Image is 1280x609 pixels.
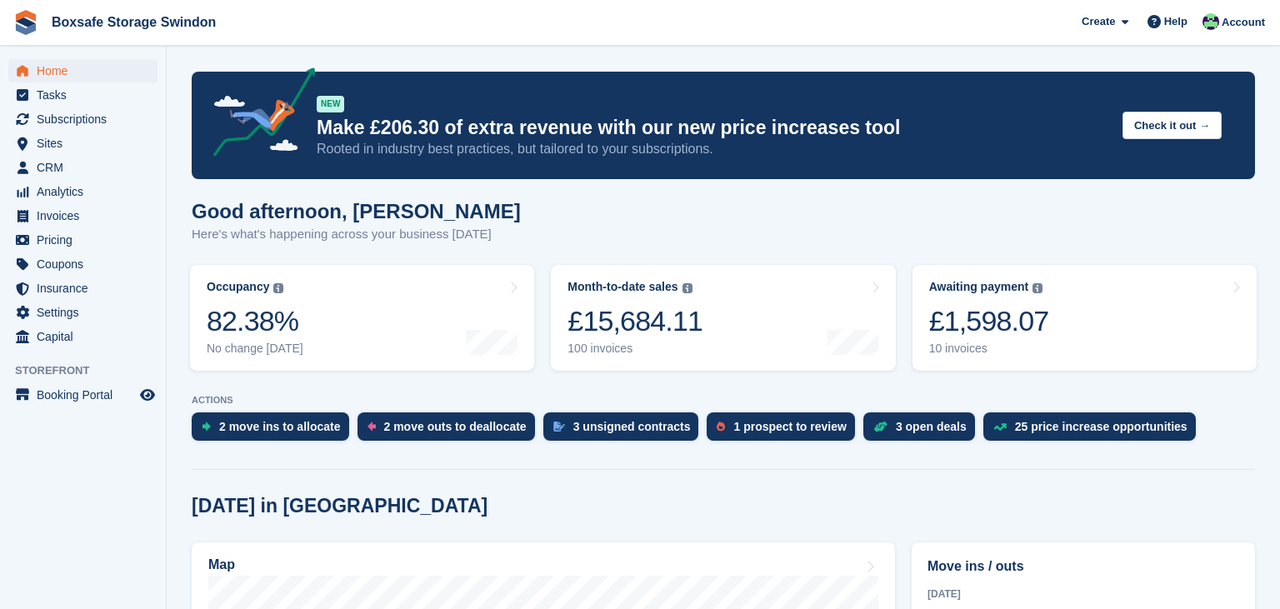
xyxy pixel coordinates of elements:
a: 3 open deals [863,412,983,449]
h1: Good afternoon, [PERSON_NAME] [192,200,521,222]
a: Awaiting payment £1,598.07 10 invoices [912,265,1257,371]
span: Storefront [15,362,166,379]
a: menu [8,107,157,131]
div: Awaiting payment [929,280,1029,294]
a: menu [8,383,157,407]
img: price-adjustments-announcement-icon-8257ccfd72463d97f412b2fc003d46551f7dbcb40ab6d574587a9cd5c0d94... [199,67,316,162]
span: Help [1164,13,1187,30]
a: 2 move outs to deallocate [357,412,543,449]
span: Capital [37,325,137,348]
img: Kim Virabi [1202,13,1219,30]
a: menu [8,132,157,155]
span: Sites [37,132,137,155]
span: Subscriptions [37,107,137,131]
div: 1 prospect to review [733,420,846,433]
p: Rooted in industry best practices, but tailored to your subscriptions. [317,140,1109,158]
a: 1 prospect to review [707,412,862,449]
a: menu [8,156,157,179]
img: move_outs_to_deallocate_icon-f764333ba52eb49d3ac5e1228854f67142a1ed5810a6f6cc68b1a99e826820c5.svg [367,422,376,432]
div: 2 move outs to deallocate [384,420,527,433]
p: Here's what's happening across your business [DATE] [192,225,521,244]
div: £15,684.11 [567,304,702,338]
span: Invoices [37,204,137,227]
a: menu [8,204,157,227]
a: 3 unsigned contracts [543,412,707,449]
div: [DATE] [927,587,1239,602]
img: stora-icon-8386f47178a22dfd0bd8f6a31ec36ba5ce8667c1dd55bd0f319d3a0aa187defe.svg [13,10,38,35]
a: Boxsafe Storage Swindon [45,8,222,36]
img: prospect-51fa495bee0391a8d652442698ab0144808aea92771e9ea1ae160a38d050c398.svg [717,422,725,432]
div: No change [DATE] [207,342,303,356]
a: menu [8,180,157,203]
img: icon-info-grey-7440780725fd019a000dd9b08b2336e03edf1995a4989e88bcd33f0948082b44.svg [682,283,692,293]
h2: Move ins / outs [927,557,1239,577]
a: Preview store [137,385,157,405]
div: 2 move ins to allocate [219,420,341,433]
span: Tasks [37,83,137,107]
a: menu [8,301,157,324]
span: Settings [37,301,137,324]
img: move_ins_to_allocate_icon-fdf77a2bb77ea45bf5b3d319d69a93e2d87916cf1d5bf7949dd705db3b84f3ca.svg [202,422,211,432]
span: Coupons [37,252,137,276]
a: 25 price increase opportunities [983,412,1204,449]
span: Home [37,59,137,82]
span: Analytics [37,180,137,203]
div: 10 invoices [929,342,1049,356]
h2: [DATE] in [GEOGRAPHIC_DATA] [192,495,487,517]
div: £1,598.07 [929,304,1049,338]
p: ACTIONS [192,395,1255,406]
img: icon-info-grey-7440780725fd019a000dd9b08b2336e03edf1995a4989e88bcd33f0948082b44.svg [273,283,283,293]
a: menu [8,277,157,300]
div: NEW [317,96,344,112]
span: Account [1222,14,1265,31]
img: price_increase_opportunities-93ffe204e8149a01c8c9dc8f82e8f89637d9d84a8eef4429ea346261dce0b2c0.svg [993,423,1007,431]
div: 3 unsigned contracts [573,420,691,433]
a: Month-to-date sales £15,684.11 100 invoices [551,265,895,371]
div: 100 invoices [567,342,702,356]
span: Create [1082,13,1115,30]
p: Make £206.30 of extra revenue with our new price increases tool [317,116,1109,140]
span: Pricing [37,228,137,252]
button: Check it out → [1122,112,1222,139]
a: menu [8,228,157,252]
img: contract_signature_icon-13c848040528278c33f63329250d36e43548de30e8caae1d1a13099fd9432cc5.svg [553,422,565,432]
span: Booking Portal [37,383,137,407]
div: Month-to-date sales [567,280,677,294]
a: 2 move ins to allocate [192,412,357,449]
div: 82.38% [207,304,303,338]
img: deal-1b604bf984904fb50ccaf53a9ad4b4a5d6e5aea283cecdc64d6e3604feb123c2.svg [873,421,887,432]
a: menu [8,252,157,276]
a: menu [8,83,157,107]
div: 3 open deals [896,420,967,433]
div: Occupancy [207,280,269,294]
a: Occupancy 82.38% No change [DATE] [190,265,534,371]
span: CRM [37,156,137,179]
img: icon-info-grey-7440780725fd019a000dd9b08b2336e03edf1995a4989e88bcd33f0948082b44.svg [1032,283,1042,293]
span: Insurance [37,277,137,300]
a: menu [8,325,157,348]
div: 25 price increase opportunities [1015,420,1187,433]
a: menu [8,59,157,82]
h2: Map [208,557,235,572]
